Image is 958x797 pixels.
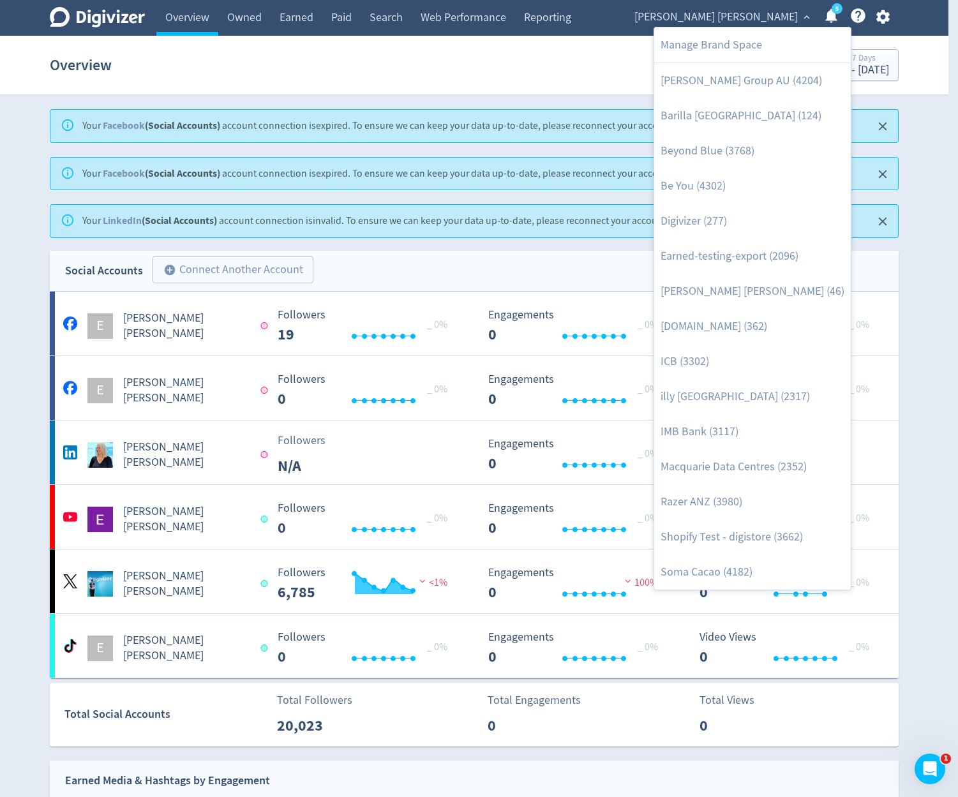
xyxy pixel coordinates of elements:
[654,168,851,204] a: Be You (4302)
[654,274,851,309] a: [PERSON_NAME] [PERSON_NAME] (46)
[654,519,851,555] a: Shopify Test - digistore (3662)
[654,204,851,239] a: Digivizer (277)
[654,379,851,414] a: illy [GEOGRAPHIC_DATA] (2317)
[915,754,945,784] iframe: Intercom live chat
[654,27,851,63] a: Manage Brand Space
[654,449,851,484] a: Macquarie Data Centres (2352)
[654,414,851,449] a: IMB Bank (3117)
[941,754,951,764] span: 1
[654,484,851,519] a: Razer ANZ (3980)
[654,239,851,274] a: Earned-testing-export (2096)
[654,133,851,168] a: Beyond Blue (3768)
[654,344,851,379] a: ICB (3302)
[654,98,851,133] a: Barilla [GEOGRAPHIC_DATA] (124)
[654,63,851,98] a: [PERSON_NAME] Group AU (4204)
[654,555,851,590] a: Soma Cacao (4182)
[654,309,851,344] a: [DOMAIN_NAME] (362)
